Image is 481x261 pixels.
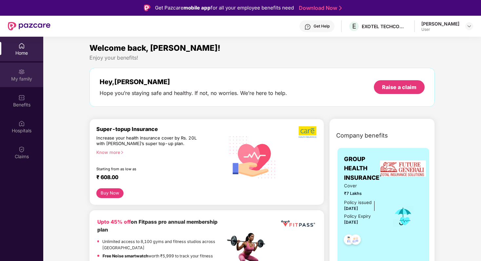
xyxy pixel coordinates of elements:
img: Stroke [339,5,342,11]
b: Upto 45% off [97,219,131,225]
span: Company benefits [336,131,388,140]
div: ₹ 608.00 [96,174,219,182]
img: svg+xml;base64,PHN2ZyBpZD0iSG9tZSIgeG1sbnM9Imh0dHA6Ly93d3cudzMub3JnLzIwMDAvc3ZnIiB3aWR0aD0iMjAiIG... [18,43,25,49]
img: svg+xml;base64,PHN2ZyB4bWxucz0iaHR0cDovL3d3dy53My5vcmcvMjAwMC9zdmciIHdpZHRoPSI0OC45NDMiIGhlaWdodD... [341,233,357,249]
div: Hey, [PERSON_NAME] [100,78,287,86]
div: Super-topup Insurance [96,126,225,132]
button: Buy Now [96,188,124,198]
span: ₹7 Lakhs [344,190,383,196]
img: svg+xml;base64,PHN2ZyBpZD0iQ2xhaW0iIHhtbG5zPSJodHRwOi8vd3d3LnczLm9yZy8yMDAwL3N2ZyIgd2lkdGg9IjIwIi... [18,146,25,153]
div: Hope you’re staying safe and healthy. If not, no worries. We’re here to help. [100,90,287,97]
img: b5dec4f62d2307b9de63beb79f102df3.png [298,126,317,138]
img: Logo [144,5,150,11]
span: Cover [344,182,383,189]
div: Enjoy your benefits! [89,54,435,61]
img: New Pazcare Logo [8,22,50,30]
img: svg+xml;base64,PHN2ZyB4bWxucz0iaHR0cDovL3d3dy53My5vcmcvMjAwMC9zdmciIHhtbG5zOnhsaW5rPSJodHRwOi8vd3... [225,129,280,185]
img: insurerLogo [380,160,426,177]
b: on Fitpass pro annual membership plan [97,219,218,233]
img: svg+xml;base64,PHN2ZyBpZD0iRHJvcGRvd24tMzJ4MzIiIHhtbG5zPSJodHRwOi8vd3d3LnczLm9yZy8yMDAwL3N2ZyIgd2... [467,24,472,29]
div: Policy Expiry [344,213,371,220]
div: Raise a claim [382,84,416,91]
img: icon [393,206,414,227]
div: Increase your health insurance cover by Rs. 20L with [PERSON_NAME]’s super top-up plan. [96,135,197,147]
span: E [352,22,356,30]
span: Welcome back, [PERSON_NAME]! [89,43,221,53]
strong: Free Noise smartwatch [103,253,148,258]
span: [DATE] [344,220,358,225]
img: svg+xml;base64,PHN2ZyBpZD0iSG9zcGl0YWxzIiB4bWxucz0iaHR0cDovL3d3dy53My5vcmcvMjAwMC9zdmciIHdpZHRoPS... [18,120,25,127]
a: Download Now [299,5,340,11]
div: Get Help [314,24,330,29]
img: svg+xml;base64,PHN2ZyBpZD0iQmVuZWZpdHMiIHhtbG5zPSJodHRwOi8vd3d3LnczLm9yZy8yMDAwL3N2ZyIgd2lkdGg9Ij... [18,94,25,101]
img: fppp.png [280,218,316,230]
img: svg+xml;base64,PHN2ZyB4bWxucz0iaHR0cDovL3d3dy53My5vcmcvMjAwMC9zdmciIHdpZHRoPSI0OC45NDMiIGhlaWdodD... [348,233,364,249]
div: EXOTEL TECHCOM PRIVATE LIMITED [362,23,408,29]
div: Starting from as low as [96,167,197,171]
div: User [421,27,459,32]
strong: mobile app [183,5,211,11]
span: right [120,151,124,154]
span: GROUP HEALTH INSURANCE [344,155,383,182]
p: Unlimited access to 8,100 gyms and fitness studios across [GEOGRAPHIC_DATA] [102,238,225,251]
img: svg+xml;base64,PHN2ZyBpZD0iSGVscC0zMngzMiIgeG1sbnM9Imh0dHA6Ly93d3cudzMub3JnLzIwMDAvc3ZnIiB3aWR0aD... [304,24,311,30]
div: Get Pazcare for all your employee benefits need [155,4,294,12]
div: Know more [96,150,221,154]
span: [DATE] [344,206,358,211]
img: svg+xml;base64,PHN2ZyB3aWR0aD0iMjAiIGhlaWdodD0iMjAiIHZpZXdCb3g9IjAgMCAyMCAyMCIgZmlsbD0ibm9uZSIgeG... [18,68,25,75]
div: Policy issued [344,199,372,206]
div: [PERSON_NAME] [421,21,459,27]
